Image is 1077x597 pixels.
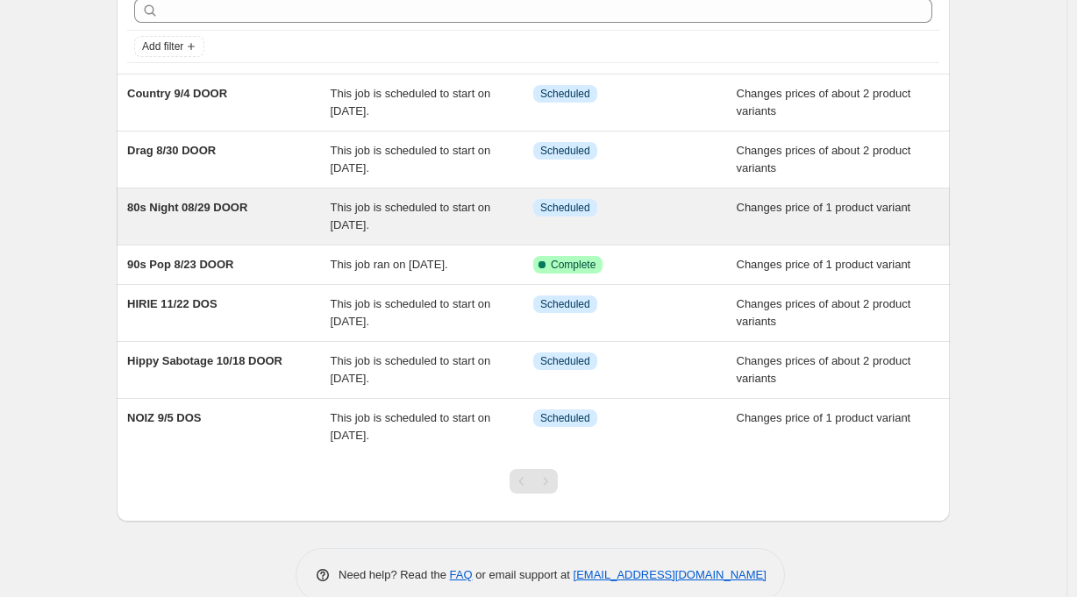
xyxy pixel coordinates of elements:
a: [EMAIL_ADDRESS][DOMAIN_NAME] [574,568,767,581]
span: Add filter [142,39,183,53]
button: Add filter [134,36,204,57]
span: This job is scheduled to start on [DATE]. [331,201,491,231]
span: 80s Night 08/29 DOOR [127,201,247,214]
span: Scheduled [540,87,590,101]
span: 90s Pop 8/23 DOOR [127,258,233,271]
span: This job is scheduled to start on [DATE]. [331,297,491,328]
nav: Pagination [510,469,558,494]
span: Changes price of 1 product variant [737,201,911,214]
span: This job is scheduled to start on [DATE]. [331,144,491,174]
span: Country 9/4 DOOR [127,87,227,100]
span: This job is scheduled to start on [DATE]. [331,87,491,117]
span: This job is scheduled to start on [DATE]. [331,354,491,385]
span: Scheduled [540,411,590,425]
span: Drag 8/30 DOOR [127,144,216,157]
span: Hippy Sabotage 10/18 DOOR [127,354,282,367]
span: This job is scheduled to start on [DATE]. [331,411,491,442]
span: Changes prices of about 2 product variants [737,354,911,385]
a: FAQ [450,568,473,581]
span: HIRIE 11/22 DOS [127,297,218,310]
span: Complete [551,258,596,272]
span: or email support at [473,568,574,581]
span: NOIZ 9/5 DOS [127,411,202,424]
span: Changes price of 1 product variant [737,411,911,424]
span: Changes prices of about 2 product variants [737,144,911,174]
span: Changes prices of about 2 product variants [737,297,911,328]
span: Changes prices of about 2 product variants [737,87,911,117]
span: Scheduled [540,297,590,311]
span: Changes price of 1 product variant [737,258,911,271]
span: Scheduled [540,354,590,368]
span: This job ran on [DATE]. [331,258,448,271]
span: Scheduled [540,144,590,158]
span: Need help? Read the [339,568,450,581]
span: Scheduled [540,201,590,215]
